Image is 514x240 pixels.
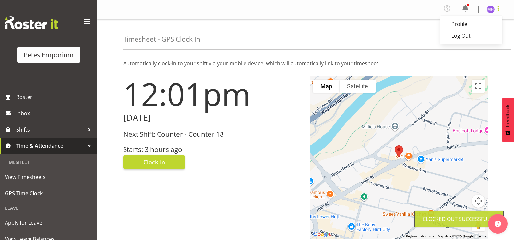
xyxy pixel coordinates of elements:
button: Keyboard shortcuts [406,234,434,239]
button: Clock In [123,155,185,169]
div: Clocked out Successfully [423,215,496,223]
img: Rosterit website logo [5,16,58,29]
span: Roster [16,92,94,102]
button: Show street map [313,80,340,93]
a: Terms (opens in new tab) [477,234,486,238]
a: View Timesheets [2,169,96,185]
span: Apply for Leave [5,218,92,228]
div: Petes Emporium [24,50,74,60]
h3: Next Shift: Counter - Counter 18 [123,131,302,138]
div: Timesheet [2,156,96,169]
span: View Timesheets [5,172,92,182]
button: Feedback - Show survey [502,98,514,142]
h1: 12:01pm [123,76,302,111]
span: GPS Time Clock [5,188,92,198]
h3: Starts: 3 hours ago [123,146,302,153]
div: Leave [2,201,96,215]
span: Map data ©2025 Google [438,234,473,238]
img: help-xxl-2.png [495,221,501,227]
p: Automatically clock-in to your shift via your mobile device, which will automatically link to you... [123,59,488,67]
a: GPS Time Clock [2,185,96,201]
button: Toggle fullscreen view [472,80,485,93]
button: Map camera controls [472,195,485,208]
span: Shifts [16,125,84,134]
h2: [DATE] [123,113,302,123]
a: Profile [440,18,502,30]
img: mackenzie-halford4471.jpg [487,6,495,13]
span: Clock In [143,158,165,166]
h4: Timesheet - GPS Clock In [123,35,200,43]
img: Google [311,230,333,239]
button: Show satellite imagery [340,80,376,93]
span: Time & Attendance [16,141,84,151]
a: Log Out [440,30,502,42]
a: Open this area in Google Maps (opens a new window) [311,230,333,239]
span: Feedback [505,104,511,127]
a: Apply for Leave [2,215,96,231]
span: Inbox [16,108,94,118]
